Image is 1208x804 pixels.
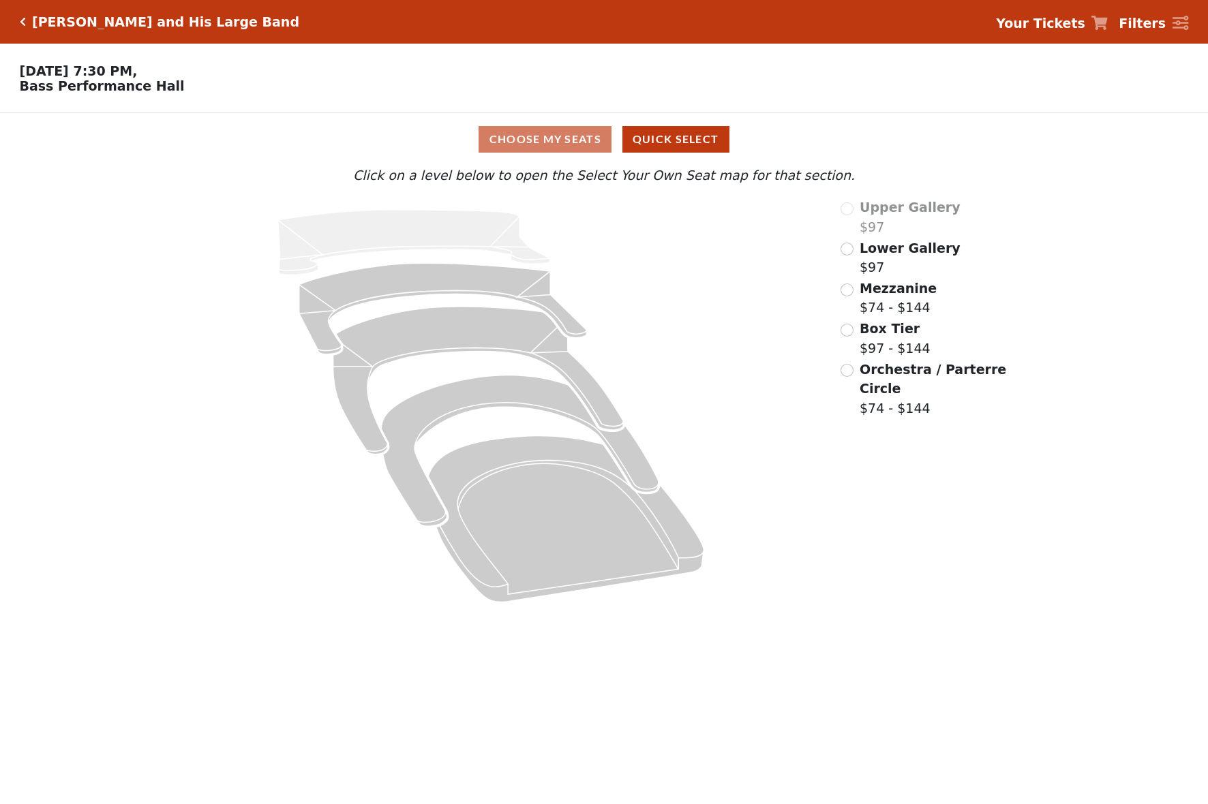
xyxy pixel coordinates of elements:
[860,279,937,318] label: $74 - $144
[996,14,1108,33] a: Your Tickets
[860,319,931,358] label: $97 - $144
[20,17,26,27] a: Click here to go back to filters
[1119,14,1188,33] a: Filters
[32,14,299,30] h5: [PERSON_NAME] and His Large Band
[860,362,1006,397] span: Orchestra / Parterre Circle
[622,126,729,153] button: Quick Select
[277,210,549,275] path: Upper Gallery - Seats Available: 0
[860,198,961,236] label: $97
[996,16,1085,31] strong: Your Tickets
[860,281,937,296] span: Mezzanine
[860,321,920,336] span: Box Tier
[860,360,1008,418] label: $74 - $144
[161,166,1048,185] p: Click on a level below to open the Select Your Own Seat map for that section.
[860,241,961,256] span: Lower Gallery
[860,200,961,215] span: Upper Gallery
[1119,16,1166,31] strong: Filters
[860,238,961,277] label: $97
[428,436,704,602] path: Orchestra / Parterre Circle - Seats Available: 22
